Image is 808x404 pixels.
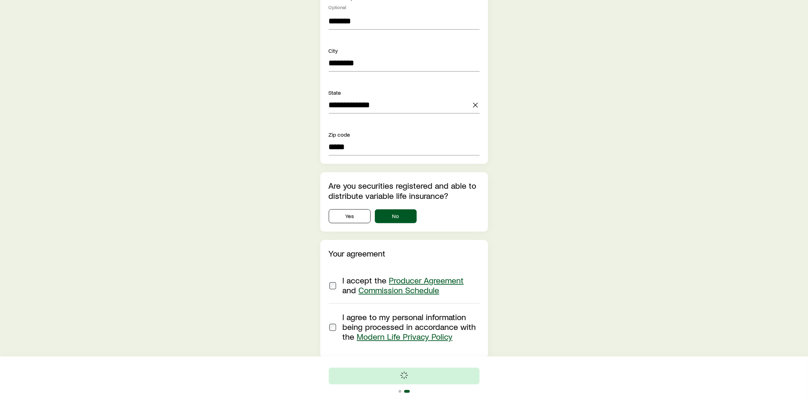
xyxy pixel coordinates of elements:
[342,312,476,341] span: I agree to my personal information being processed in accordance with the
[329,130,480,139] div: Zip code
[329,209,480,223] div: securitiesRegistrationInfo.isSecuritiesRegistered
[329,248,386,258] label: Your agreement
[389,275,464,285] a: Producer Agreement
[358,285,439,295] a: Commission Schedule
[342,275,464,295] span: I accept the and
[375,209,417,223] button: No
[357,331,452,341] a: Modern Life Privacy Policy
[329,5,480,10] div: Optional
[329,46,480,55] div: City
[329,282,336,289] input: I accept the Producer Agreement and Commission Schedule
[329,180,476,201] label: Are you securities registered and able to distribute variable life insurance?
[329,88,480,97] div: State
[329,324,336,331] input: I agree to my personal information being processed in accordance with the Modern Life Privacy Policy
[329,209,371,223] button: Yes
